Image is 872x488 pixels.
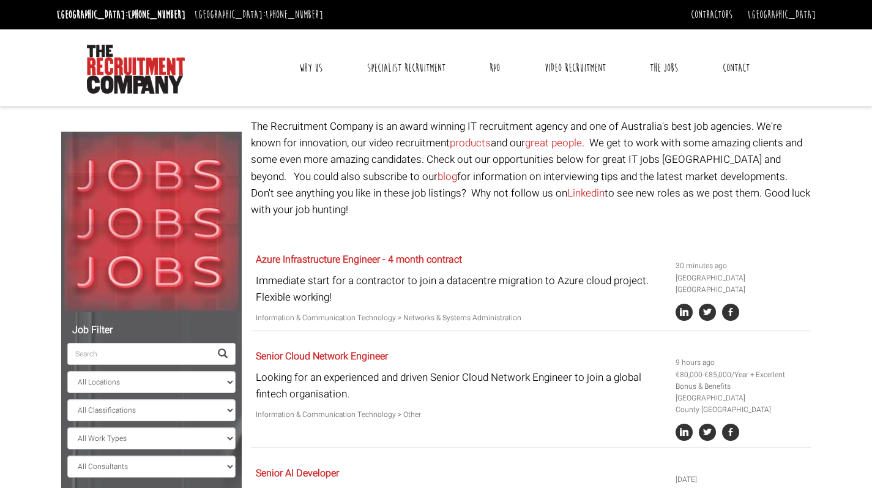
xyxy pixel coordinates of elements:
a: Video Recruitment [535,53,615,83]
li: [DATE] [676,474,807,486]
li: 9 hours ago [676,357,807,369]
a: RPO [480,53,509,83]
p: Information & Communication Technology > Networks & Systems Administration [256,312,666,324]
a: products [450,135,491,151]
li: [GEOGRAPHIC_DATA]: [192,5,326,24]
a: Senior AI Developer [256,466,339,481]
a: Azure Infrastructure Engineer - 4 month contract [256,252,462,267]
p: Looking for an experienced and driven Senior Cloud Network Engineer to join a global fintech orga... [256,369,666,402]
a: Specialist Recruitment [358,53,455,83]
a: [GEOGRAPHIC_DATA] [748,8,816,21]
p: The Recruitment Company is an award winning IT recruitment agency and one of Australia's best job... [251,118,811,218]
li: [GEOGRAPHIC_DATA]: [54,5,188,24]
img: The Recruitment Company [87,45,185,94]
a: blog [438,169,457,184]
a: Why Us [290,53,332,83]
a: Linkedin [567,186,605,201]
a: The Jobs [641,53,687,83]
a: Contact [714,53,759,83]
a: Contractors [691,8,732,21]
li: [GEOGRAPHIC_DATA] [GEOGRAPHIC_DATA] [676,272,807,296]
p: Immediate start for a contractor to join a datacentre migration to Azure cloud project. Flexible ... [256,272,666,306]
li: [GEOGRAPHIC_DATA] County [GEOGRAPHIC_DATA] [676,392,807,416]
a: [PHONE_NUMBER] [128,8,185,21]
img: Jobs, Jobs, Jobs [61,132,242,312]
p: Information & Communication Technology > Other [256,409,666,421]
h5: Job Filter [67,325,236,336]
a: Senior Cloud Network Engineer [256,349,388,364]
input: Search [67,343,211,365]
li: €80,000-€85,000/Year + Excellent Bonus & Benefits [676,369,807,392]
a: [PHONE_NUMBER] [266,8,323,21]
a: great people [525,135,582,151]
li: 30 minutes ago [676,260,807,272]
